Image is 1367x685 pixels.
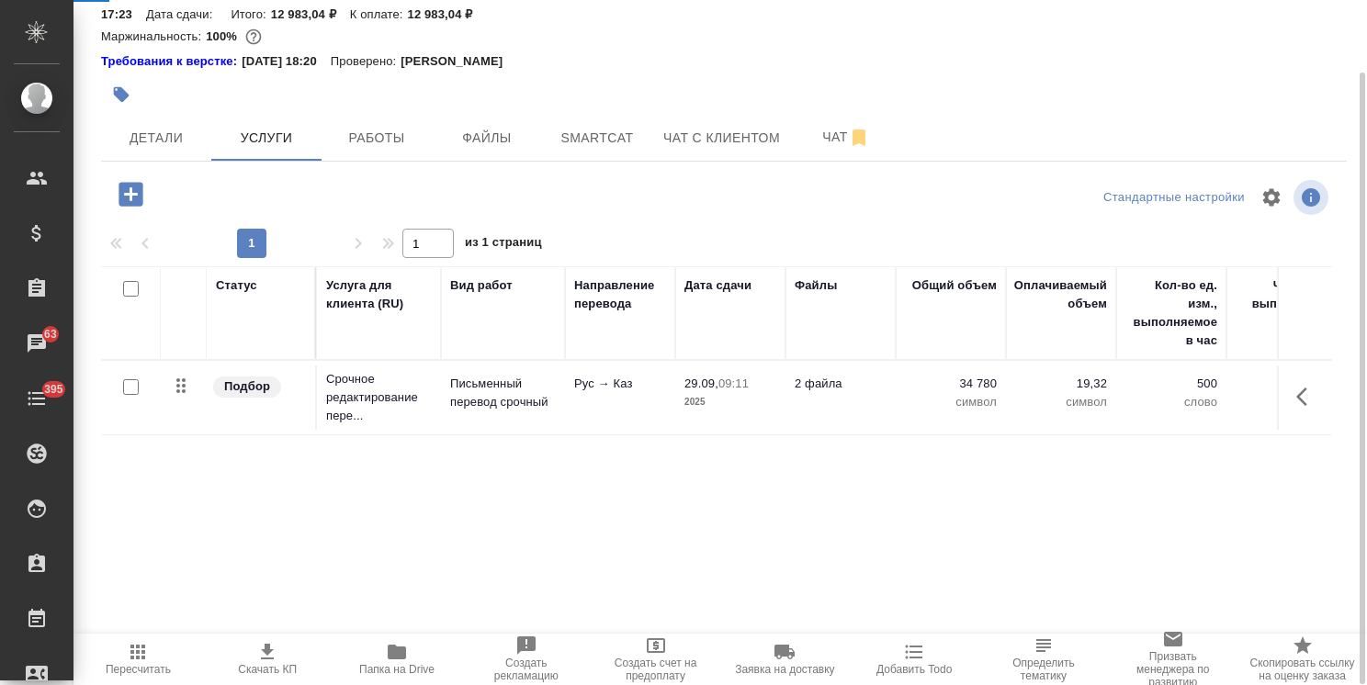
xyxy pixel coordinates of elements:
p: К оплате: [350,7,408,21]
span: Чат с клиентом [663,127,780,150]
a: 63 [5,320,69,366]
p: Маржинальность: [101,29,206,43]
button: Пересчитать [73,634,203,685]
p: 34 780 [905,375,997,393]
span: Посмотреть информацию [1294,180,1332,215]
div: Дата сдачи [684,276,751,295]
p: Дата сдачи: [146,7,217,21]
div: split button [1099,184,1249,212]
span: Детали [112,127,200,150]
span: Определить тематику [990,657,1098,682]
span: из 1 страниц [465,231,542,258]
button: Добавить Todo [850,634,979,685]
p: Письменный перевод срочный [450,375,556,411]
p: 19,32 [1015,375,1107,393]
div: Вид работ [450,276,513,295]
p: [PERSON_NAME] [401,52,516,71]
span: 63 [33,325,68,343]
span: Услуги [222,127,311,150]
p: Подбор [224,377,270,396]
span: Чат [802,126,890,149]
span: Пересчитать [106,663,171,676]
span: Настроить таблицу [1249,175,1294,219]
span: Скопировать ссылку на оценку заказа [1248,657,1356,682]
p: 12 983,04 ₽ [271,7,350,21]
span: Создать счет на предоплату [602,657,709,682]
p: Срочное редактирование пере... [326,370,432,425]
button: Показать кнопки [1285,375,1329,419]
div: Направление перевода [574,276,666,313]
p: [DATE] 18:20 [242,52,331,71]
div: Общий объем [912,276,997,295]
span: Создать рекламацию [472,657,580,682]
button: Заявка на доставку [720,634,850,685]
span: Работы [333,127,421,150]
p: 500 [1125,375,1217,393]
p: 100% [206,29,242,43]
button: Определить тематику [979,634,1109,685]
span: Заявка на доставку [735,663,834,676]
div: Часов на выполнение [1236,276,1327,313]
p: 29.09, [684,376,718,390]
a: 395 [5,376,69,421]
span: Папка на Drive [359,663,435,676]
span: 395 [33,380,74,399]
button: Скачать КП [203,634,333,685]
div: Оплачиваемый объем [1014,276,1107,313]
button: Скопировать ссылку на оценку заказа [1237,634,1367,685]
p: 2025 [684,393,776,411]
button: Добавить услугу [106,175,156,213]
button: Создать рекламацию [461,634,591,685]
p: Рус → Каз [574,375,666,393]
button: 0.00 RUB; [242,25,265,49]
p: 09:11 [718,376,749,390]
button: Призвать менеджера по развитию [1108,634,1237,685]
p: слово [1125,393,1217,411]
div: Кол-во ед. изм., выполняемое в час [1125,276,1217,350]
div: Нажми, чтобы открыть папку с инструкцией [101,52,242,71]
button: Папка на Drive [333,634,462,685]
svg: Отписаться [848,127,870,149]
p: Проверено: [331,52,401,71]
div: Услуга для клиента (RU) [326,276,432,313]
p: Итого: [231,7,270,21]
p: 12 983,04 ₽ [408,7,487,21]
div: Файлы [795,276,837,295]
p: 2 файла [795,375,887,393]
button: Добавить тэг [101,74,141,115]
p: символ [905,393,997,411]
span: Добавить Todo [876,663,952,676]
div: Статус [216,276,257,295]
span: Скачать КП [238,663,297,676]
span: Файлы [443,127,531,150]
button: Создать счет на предоплату [591,634,720,685]
p: символ [1015,393,1107,411]
a: Требования к верстке: [101,52,242,71]
span: Smartcat [553,127,641,150]
td: 9.66 [1226,365,1337,430]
